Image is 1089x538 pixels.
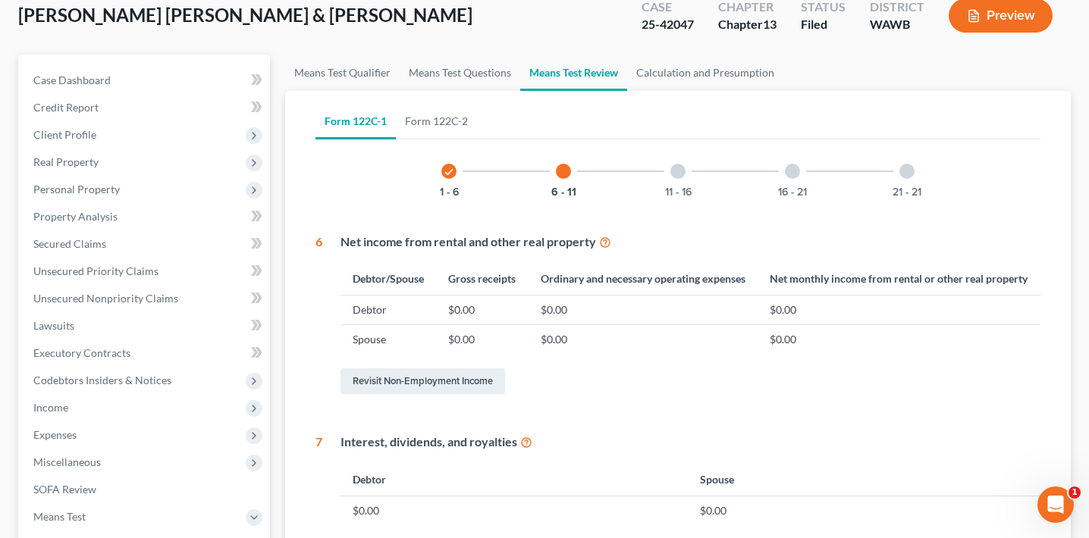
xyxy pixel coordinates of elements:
div: Chapter [718,16,777,33]
a: Unsecured Nonpriority Claims [21,285,270,312]
td: $0.00 [688,496,1040,524]
div: 25-42047 [642,16,694,33]
a: Form 122C-1 [315,103,396,139]
span: Credit Report [33,101,99,114]
a: Executory Contracts [21,339,270,367]
span: Executory Contracts [33,346,130,359]
a: Property Analysis [21,203,270,230]
a: Revisit Non-Employment Income [341,368,505,394]
span: Income [33,401,68,414]
span: Personal Property [33,183,120,195]
a: Means Test Qualifier [285,55,400,91]
button: 21 - 21 [893,187,921,198]
td: $0.00 [529,324,758,353]
button: 6 - 11 [551,187,576,198]
th: Debtor [341,463,688,496]
th: Gross receipts [436,263,528,296]
a: Form 122C-2 [396,103,477,139]
span: Codebtors Insiders & Notices [33,374,171,386]
span: Real Property [33,155,99,168]
a: Case Dashboard [21,67,270,94]
td: $0.00 [529,296,758,324]
span: Unsecured Nonpriority Claims [33,292,178,305]
td: $0.00 [341,496,688,524]
td: Debtor [341,296,436,324]
td: $0.00 [436,324,528,353]
a: Secured Claims [21,230,270,258]
i: check [444,167,454,177]
a: Calculation and Presumption [627,55,783,91]
div: WAWB [870,16,924,33]
a: Unsecured Priority Claims [21,258,270,285]
div: 6 [315,233,322,398]
td: Spouse [341,324,436,353]
th: Spouse [688,463,1040,496]
td: $0.00 [436,296,528,324]
span: Case Dashboard [33,74,111,86]
span: Unsecured Priority Claims [33,264,158,277]
div: Net income from rental and other real property [341,233,1040,251]
th: Debtor/Spouse [341,263,436,296]
td: $0.00 [758,296,1040,324]
th: Net monthly income from rental or other real property [758,263,1040,296]
iframe: Intercom live chat [1037,486,1074,523]
button: 16 - 21 [778,187,807,198]
div: Interest, dividends, and royalties [341,433,1040,451]
span: 13 [763,17,777,31]
a: Lawsuits [21,312,270,339]
a: SOFA Review [21,476,270,503]
button: 11 - 16 [665,187,692,198]
span: Expenses [33,428,77,441]
span: Property Analysis [33,210,118,223]
td: $0.00 [758,324,1040,353]
span: Miscellaneous [33,455,101,468]
a: Means Test Review [520,55,627,91]
span: Client Profile [33,128,96,141]
a: Means Test Questions [400,55,520,91]
span: Lawsuits [33,319,74,332]
span: [PERSON_NAME] [PERSON_NAME] & [PERSON_NAME] [18,4,472,26]
button: 1 - 6 [440,187,459,198]
div: Filed [801,16,846,33]
span: SOFA Review [33,483,96,496]
span: Secured Claims [33,237,106,250]
span: Means Test [33,510,86,523]
span: 1 [1069,486,1081,499]
th: Ordinary and necessary operating expenses [529,263,758,296]
a: Credit Report [21,94,270,121]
